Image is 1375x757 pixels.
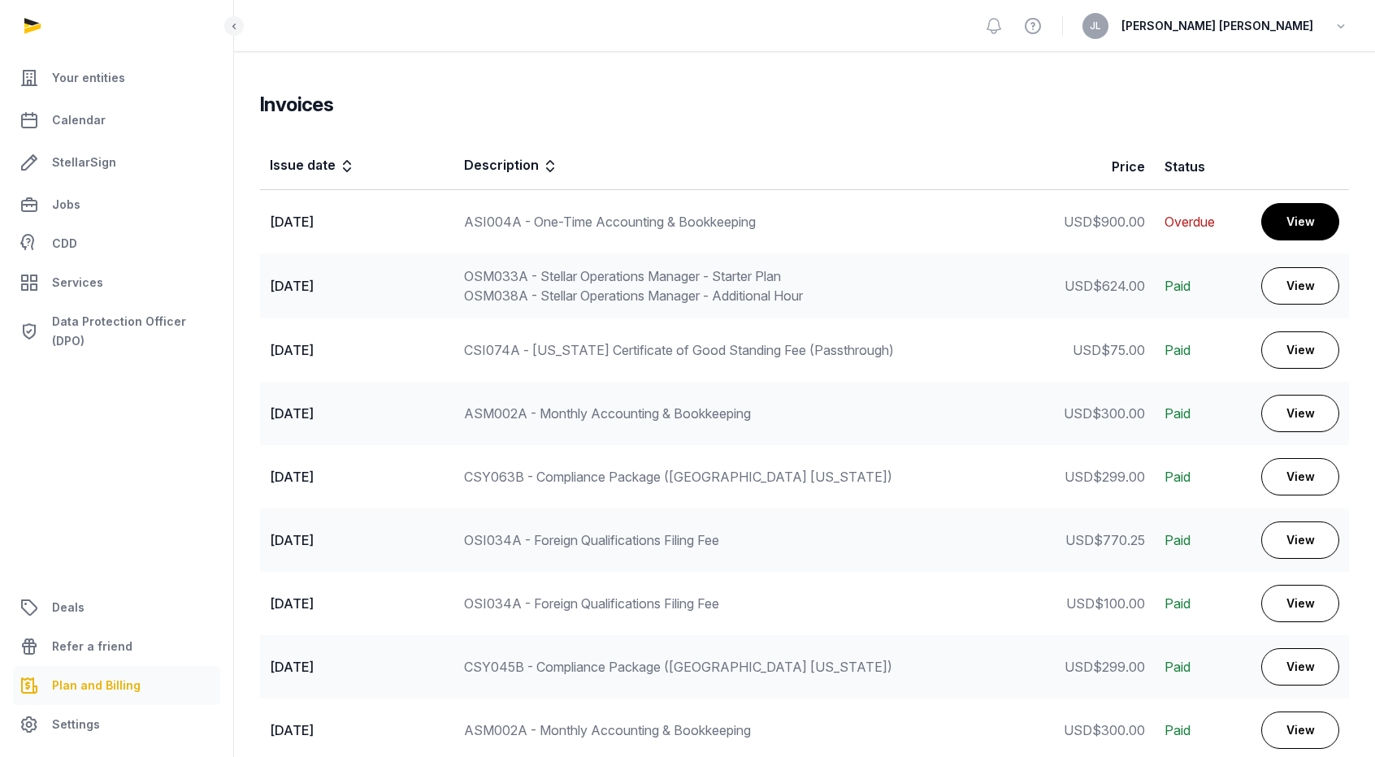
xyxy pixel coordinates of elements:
[52,715,100,734] span: Settings
[1165,342,1191,358] span: Paid
[270,155,355,178] div: Issue date
[13,185,220,224] a: Jobs
[260,445,454,508] td: [DATE]
[1064,214,1092,230] span: USD
[1261,203,1339,240] a: View
[13,666,220,705] a: Plan and Billing
[1082,569,1375,757] iframe: Chat Widget
[1065,532,1094,548] span: USD
[1165,405,1191,422] span: Paid
[464,404,1028,423] div: ASM002A - Monthly Accounting & Bookkeeping
[52,110,106,130] span: Calendar
[1101,342,1145,358] span: $75.00
[52,195,80,214] span: Jobs
[1165,532,1191,548] span: Paid
[52,676,141,695] span: Plan and Billing
[1165,278,1191,294] span: Paid
[1165,214,1215,230] span: Overdue
[464,720,1028,740] div: ASM002A - Monthly Accounting & Bookkeeping
[13,263,220,302] a: Services
[464,212,1028,231] div: ASI004A - One-Time Accounting & Bookkeeping
[13,627,220,666] a: Refer a friend
[1065,659,1093,675] span: USD
[52,598,85,617] span: Deals
[464,266,1028,305] div: OSM033A - Stellar Operations Manager - Starter Plan OSM038A - Stellar Operations Manager - Additi...
[52,234,77,253] span: CDD
[13,58,220,97] a: Your entities
[13,101,220,140] a: Calendar
[52,273,103,292] span: Services
[260,635,454,699] td: [DATE]
[52,312,214,351] span: Data Protection Officer (DPO)
[1066,595,1095,612] span: USD
[260,92,333,118] h3: Invoices
[464,155,558,178] div: Description
[1121,16,1313,36] span: [PERSON_NAME] [PERSON_NAME]
[260,318,454,382] td: [DATE]
[1261,331,1339,369] a: View
[260,253,454,318] td: [DATE]
[52,637,132,656] span: Refer a friend
[13,227,220,260] a: CDD
[464,530,1028,550] div: OSI034A - Foreign Qualifications Filing Fee
[260,572,454,635] td: [DATE]
[13,588,220,627] a: Deals
[52,153,116,172] span: StellarSign
[1064,722,1092,738] span: USD
[1093,469,1145,485] span: $299.00
[1065,278,1093,294] span: USD
[260,382,454,445] td: [DATE]
[464,594,1028,613] div: OSI034A - Foreign Qualifications Filing Fee
[1261,458,1339,495] a: View
[13,143,220,182] a: StellarSign
[464,340,1028,360] div: CSI074A - [US_STATE] Certificate of Good Standing Fee (Passthrough)
[1092,214,1145,230] span: $900.00
[464,657,1028,677] div: CSY045B - Compliance Package ([GEOGRAPHIC_DATA] [US_STATE])
[260,190,454,254] td: [DATE]
[1094,532,1145,548] span: $770.25
[1090,21,1101,31] span: JL
[1092,405,1145,422] span: $300.00
[1093,278,1145,294] span: $624.00
[1155,144,1252,190] th: Status
[464,467,1028,487] div: CSY063B - Compliance Package ([GEOGRAPHIC_DATA] [US_STATE])
[1039,144,1155,190] th: Price
[1073,342,1101,358] span: USD
[1082,13,1108,39] button: JL
[13,705,220,744] a: Settings
[1261,521,1339,559] a: View
[1165,469,1191,485] span: Paid
[1064,405,1092,422] span: USD
[1065,469,1093,485] span: USD
[52,68,125,88] span: Your entities
[260,508,454,572] td: [DATE]
[1261,395,1339,432] a: View
[1261,267,1339,305] a: View
[13,305,220,357] a: Data Protection Officer (DPO)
